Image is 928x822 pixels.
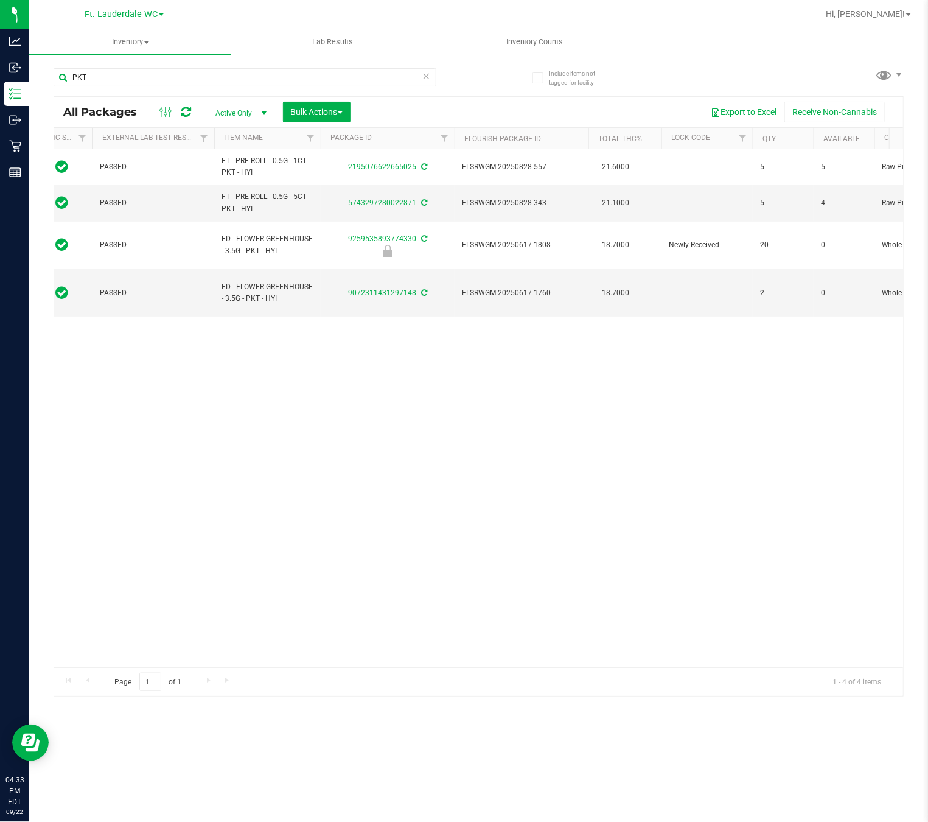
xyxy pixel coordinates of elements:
a: Qty [762,135,776,143]
span: 5 [760,197,806,209]
span: Sync from Compliance System [419,163,427,171]
span: 0 [821,239,867,251]
span: Sync from Compliance System [419,234,427,243]
a: Filter [194,128,214,149]
span: Hi, [PERSON_NAME]! [826,9,905,19]
a: Inventory [29,29,231,55]
a: Lock Code [671,133,710,142]
span: FLSRWGM-20250828-557 [462,161,581,173]
inline-svg: Reports [9,166,21,178]
span: In Sync [56,194,69,211]
span: PASSED [100,161,207,173]
span: Inventory Counts [490,37,580,47]
a: Flourish Package ID [464,135,541,143]
a: 9259535893774330 [348,234,416,243]
span: 1 - 4 of 4 items [823,673,891,691]
a: Inventory Counts [434,29,636,55]
inline-svg: Outbound [9,114,21,126]
iframe: Resource center [12,725,49,761]
span: PASSED [100,197,207,209]
span: 2 [760,287,806,299]
div: Newly Received [319,245,456,257]
a: Category [884,133,920,142]
span: Include items not tagged for facility [549,69,610,87]
a: Sync Status [41,133,88,142]
span: FLSRWGM-20250617-1760 [462,287,581,299]
inline-svg: Retail [9,140,21,152]
span: PASSED [100,287,207,299]
inline-svg: Analytics [9,35,21,47]
a: Lab Results [231,29,433,55]
span: 21.6000 [596,158,635,176]
a: Filter [301,128,321,149]
span: FLSRWGM-20250828-343 [462,197,581,209]
span: FD - FLOWER GREENHOUSE - 3.5G - PKT - HYI [222,281,313,304]
span: Sync from Compliance System [419,289,427,297]
a: 5743297280022871 [348,198,416,207]
span: 20 [760,239,806,251]
a: Available [823,135,860,143]
span: 5 [760,161,806,173]
span: Page of 1 [104,673,192,692]
span: 18.7000 [596,236,635,254]
a: Filter [72,128,92,149]
a: Package ID [330,133,372,142]
span: In Sync [56,284,69,301]
button: Bulk Actions [283,102,351,122]
span: 5 [821,161,867,173]
span: In Sync [56,158,69,175]
inline-svg: Inventory [9,88,21,100]
a: Filter [733,128,753,149]
span: 0 [821,287,867,299]
span: Bulk Actions [291,107,343,117]
span: 4 [821,197,867,209]
span: FT - PRE-ROLL - 0.5G - 5CT - PKT - HYI [222,191,313,214]
span: 18.7000 [596,284,635,302]
p: 09/22 [5,807,24,817]
span: FLSRWGM-20250617-1808 [462,239,581,251]
button: Export to Excel [703,102,784,122]
span: 21.1000 [596,194,635,212]
a: Item Name [224,133,263,142]
span: All Packages [63,105,149,119]
a: Total THC% [598,135,642,143]
span: FT - PRE-ROLL - 0.5G - 1CT - PKT - HYI [222,155,313,178]
span: Clear [422,68,431,84]
button: Receive Non-Cannabis [784,102,885,122]
a: 9072311431297148 [348,289,416,297]
span: Ft. Lauderdale WC [85,9,158,19]
a: External Lab Test Result [102,133,198,142]
p: 04:33 PM EDT [5,775,24,807]
input: Search Package ID, Item Name, SKU, Lot or Part Number... [54,68,436,86]
span: Inventory [29,37,231,47]
span: PASSED [100,239,207,251]
a: 2195076622665025 [348,163,416,171]
span: Newly Received [669,239,745,251]
span: Sync from Compliance System [419,198,427,207]
span: Lab Results [296,37,369,47]
span: FD - FLOWER GREENHOUSE - 3.5G - PKT - HYI [222,233,313,256]
a: Filter [434,128,455,149]
span: In Sync [56,236,69,253]
inline-svg: Inbound [9,61,21,74]
input: 1 [139,673,161,692]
